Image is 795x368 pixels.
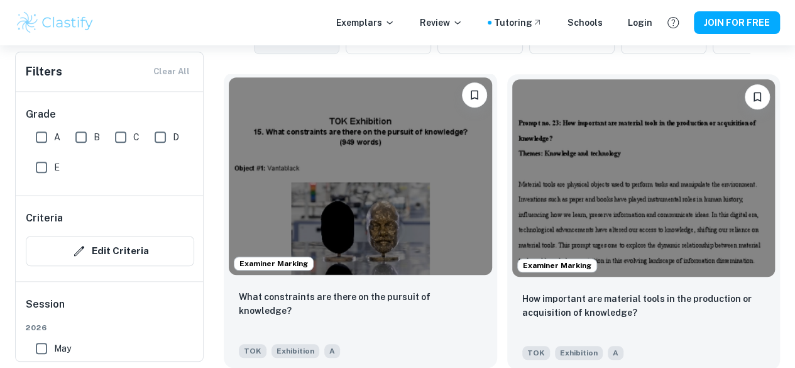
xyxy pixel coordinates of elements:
span: C [133,130,140,144]
span: A [324,344,340,358]
img: Clastify logo [15,10,95,35]
a: Login [628,16,652,30]
h6: Filters [26,63,62,81]
span: E [54,160,60,174]
span: A [608,346,623,360]
p: Review [420,16,463,30]
span: 2026 [26,322,194,333]
span: B [94,130,100,144]
h6: Session [26,297,194,322]
button: Please log in to bookmark exemplars [462,82,487,108]
span: May [54,342,71,355]
button: Please log in to bookmark exemplars [745,84,770,109]
span: Examiner Marking [234,258,313,269]
button: JOIN FOR FREE [694,11,780,34]
a: Schools [567,16,603,30]
a: Tutoring [494,16,542,30]
span: Exhibition [555,346,603,360]
button: Edit Criteria [26,236,194,266]
h6: Criteria [26,211,63,226]
span: Examiner Marking [518,260,596,271]
p: How important are material tools in the production or acquisition of knowledge? [522,292,765,320]
p: What constraints are there on the pursuit of knowledge? [239,290,482,318]
span: TOK [522,346,550,360]
img: TOK Exhibition example thumbnail: How important are material tools in the [512,79,776,277]
span: Exhibition [271,344,319,358]
span: D [173,130,179,144]
span: TOK [239,344,266,358]
span: A [54,130,60,144]
p: Exemplars [336,16,395,30]
img: TOK Exhibition example thumbnail: What constraints are there on the pursui [229,77,492,275]
h6: Grade [26,107,194,122]
button: Help and Feedback [662,12,684,33]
